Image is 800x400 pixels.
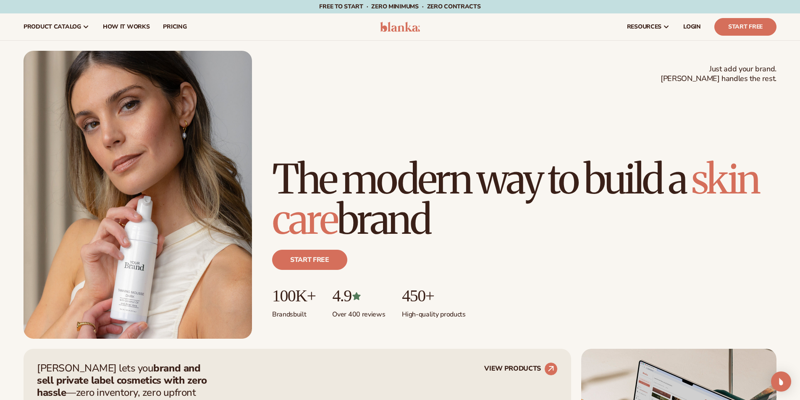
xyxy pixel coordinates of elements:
a: Start Free [714,18,776,36]
span: Free to start · ZERO minimums · ZERO contracts [319,3,480,10]
span: LOGIN [683,24,701,30]
a: pricing [156,13,193,40]
span: pricing [163,24,186,30]
a: resources [620,13,677,40]
p: 450+ [402,287,465,305]
p: 100K+ [272,287,315,305]
a: product catalog [17,13,96,40]
span: How It Works [103,24,150,30]
img: Female holding tanning mousse. [24,51,252,339]
span: product catalog [24,24,81,30]
div: Open Intercom Messenger [771,371,791,392]
strong: brand and sell private label cosmetics with zero hassle [37,361,207,399]
p: Over 400 reviews [332,305,385,319]
a: How It Works [96,13,157,40]
span: resources [627,24,661,30]
span: skin care [272,154,759,245]
a: LOGIN [677,13,708,40]
span: Just add your brand. [PERSON_NAME] handles the rest. [661,64,776,84]
p: 4.9 [332,287,385,305]
p: High-quality products [402,305,465,319]
h1: The modern way to build a brand [272,159,776,240]
a: VIEW PRODUCTS [484,362,558,376]
a: Start free [272,250,347,270]
img: logo [380,22,420,32]
p: Brands built [272,305,315,319]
